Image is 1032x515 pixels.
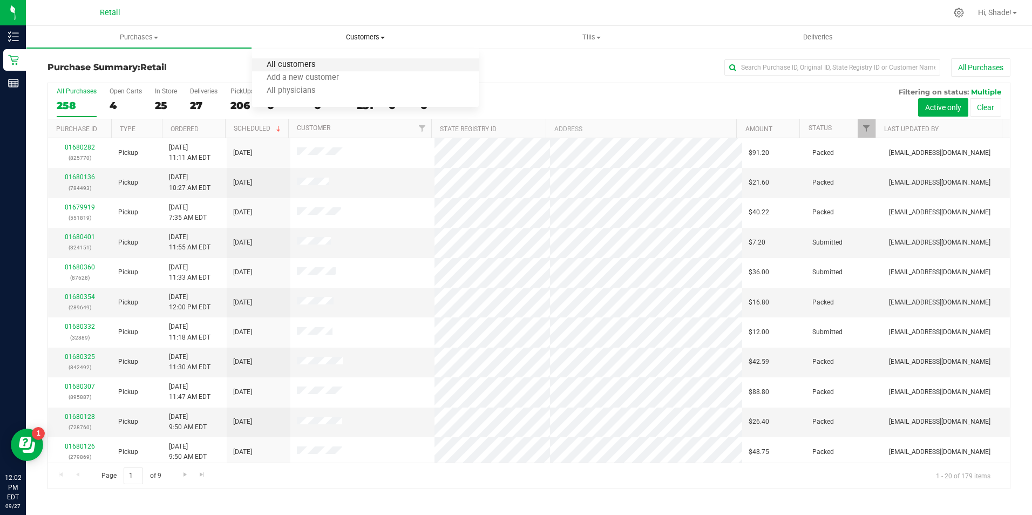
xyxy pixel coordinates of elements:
[889,447,990,457] span: [EMAIL_ADDRESS][DOMAIN_NAME]
[889,267,990,277] span: [EMAIL_ADDRESS][DOMAIN_NAME]
[233,178,252,188] span: [DATE]
[889,148,990,158] span: [EMAIL_ADDRESS][DOMAIN_NAME]
[889,238,990,248] span: [EMAIL_ADDRESS][DOMAIN_NAME]
[809,124,832,132] a: Status
[65,233,95,241] a: 01680401
[169,172,211,193] span: [DATE] 10:27 AM EDT
[169,262,211,283] span: [DATE] 11:33 AM EDT
[177,467,193,482] a: Go to the next page
[118,357,138,367] span: Pickup
[889,387,990,397] span: [EMAIL_ADDRESS][DOMAIN_NAME]
[47,63,369,72] h3: Purchase Summary:
[812,178,834,188] span: Packed
[169,412,207,432] span: [DATE] 9:50 AM EDT
[8,78,19,89] inline-svg: Reports
[65,204,95,211] a: 01679919
[26,26,252,49] a: Purchases
[812,357,834,367] span: Packed
[724,59,940,76] input: Search Purchase ID, Original ID, State Registry ID or Customer Name...
[65,383,95,390] a: 01680307
[65,323,95,330] a: 01680332
[749,267,769,277] span: $36.00
[171,125,199,133] a: Ordered
[118,178,138,188] span: Pickup
[749,417,769,427] span: $26.40
[118,148,138,158] span: Pickup
[749,178,769,188] span: $21.60
[233,238,252,248] span: [DATE]
[190,87,218,95] div: Deliveries
[252,32,478,42] span: Customers
[889,178,990,188] span: [EMAIL_ADDRESS][DOMAIN_NAME]
[812,207,834,218] span: Packed
[927,467,999,484] span: 1 - 20 of 179 items
[252,60,330,70] span: All customers
[297,124,330,132] a: Customer
[233,327,252,337] span: [DATE]
[55,362,105,372] p: (842492)
[889,297,990,308] span: [EMAIL_ADDRESS][DOMAIN_NAME]
[32,427,45,440] iframe: Resource center unread badge
[55,153,105,163] p: (825770)
[812,447,834,457] span: Packed
[118,267,138,277] span: Pickup
[234,125,283,132] a: Scheduled
[55,273,105,283] p: (87628)
[918,98,968,117] button: Active only
[789,32,847,42] span: Deliveries
[55,242,105,253] p: (324151)
[858,119,875,138] a: Filter
[705,26,931,49] a: Deliveries
[118,387,138,397] span: Pickup
[57,87,97,95] div: All Purchases
[169,202,207,223] span: [DATE] 7:35 AM EDT
[749,387,769,397] span: $88.80
[194,467,210,482] a: Go to the last page
[233,148,252,158] span: [DATE]
[5,473,21,502] p: 12:02 PM EDT
[8,55,19,65] inline-svg: Retail
[889,207,990,218] span: [EMAIL_ADDRESS][DOMAIN_NAME]
[118,447,138,457] span: Pickup
[812,297,834,308] span: Packed
[884,125,939,133] a: Last Updated By
[118,327,138,337] span: Pickup
[92,467,170,484] span: Page of 9
[5,502,21,510] p: 09/27
[65,263,95,271] a: 01680360
[140,62,167,72] span: Retail
[120,125,135,133] a: Type
[233,297,252,308] span: [DATE]
[169,292,211,313] span: [DATE] 12:00 PM EDT
[100,8,120,17] span: Retail
[889,327,990,337] span: [EMAIL_ADDRESS][DOMAIN_NAME]
[812,327,843,337] span: Submitted
[749,148,769,158] span: $91.20
[749,447,769,457] span: $48.75
[118,417,138,427] span: Pickup
[169,322,211,342] span: [DATE] 11:18 AM EDT
[971,87,1001,96] span: Multiple
[812,387,834,397] span: Packed
[118,297,138,308] span: Pickup
[749,238,765,248] span: $7.20
[812,238,843,248] span: Submitted
[65,293,95,301] a: 01680354
[55,213,105,223] p: (551819)
[55,452,105,462] p: (279869)
[65,443,95,450] a: 01680126
[55,422,105,432] p: (728760)
[11,429,43,461] iframe: Resource center
[110,99,142,112] div: 4
[57,99,97,112] div: 258
[749,327,769,337] span: $12.00
[55,392,105,402] p: (895887)
[440,125,497,133] a: State Registry ID
[479,32,704,42] span: Tills
[952,8,966,18] div: Manage settings
[233,387,252,397] span: [DATE]
[970,98,1001,117] button: Clear
[233,357,252,367] span: [DATE]
[252,73,354,83] span: Add a new customer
